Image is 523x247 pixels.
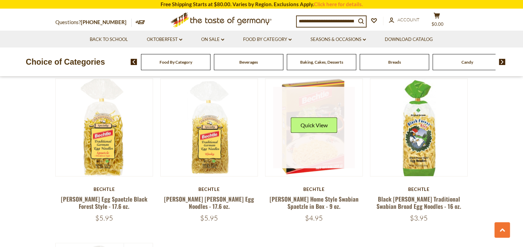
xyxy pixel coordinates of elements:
[90,36,128,43] a: Back to School
[201,36,224,43] a: On Sale
[385,36,433,43] a: Download Catalog
[370,79,468,176] img: Black
[55,18,132,27] p: Questions?
[432,21,444,27] span: $0.00
[243,36,292,43] a: Food By Category
[410,214,428,222] span: $3.95
[56,79,153,176] img: Bechtle
[61,195,148,211] a: [PERSON_NAME] Egg Spaetzle Black Forest Style - 17.6 oz.
[160,60,192,65] a: Food By Category
[499,59,505,65] img: next arrow
[164,195,254,211] a: [PERSON_NAME] [PERSON_NAME] Egg Noodles - 17.6 oz.
[397,17,420,22] span: Account
[161,79,258,176] img: Bechtle
[81,19,127,25] a: [PHONE_NUMBER]
[200,214,218,222] span: $5.95
[55,186,153,192] div: Bechtle
[239,60,258,65] a: Beverages
[291,117,337,133] button: Quick View
[314,1,363,7] a: Click here for details.
[265,186,363,192] div: Bechtle
[95,214,113,222] span: $5.95
[300,60,343,65] a: Baking, Cakes, Desserts
[388,60,401,65] a: Breads
[131,59,137,65] img: previous arrow
[461,60,473,65] a: Candy
[310,36,366,43] a: Seasons & Occasions
[427,12,447,30] button: $0.00
[160,186,258,192] div: Bechtle
[377,195,461,211] a: Black [PERSON_NAME] Traditional Swabian Broad Egg Noodles - 16 oz.
[305,214,323,222] span: $4.95
[389,16,420,24] a: Account
[270,195,359,211] a: [PERSON_NAME] Home Style Swabian Spaetzle in Box - 9 oz.
[265,79,363,176] img: Bechtle
[147,36,182,43] a: Oktoberfest
[370,186,468,192] div: Bechtle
